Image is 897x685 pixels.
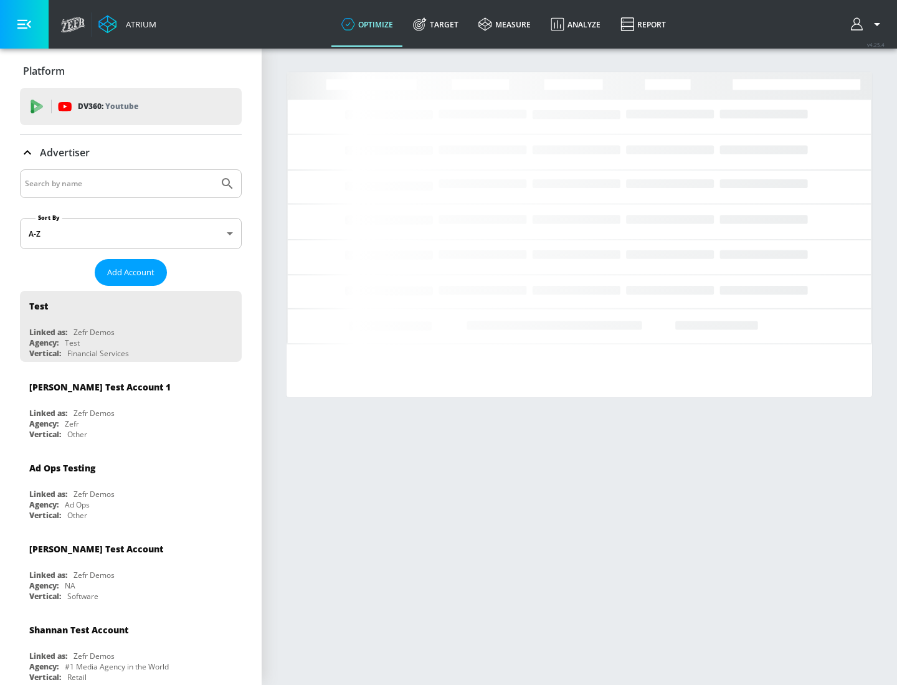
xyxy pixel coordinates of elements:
div: Zefr Demos [74,408,115,418]
div: Vertical: [29,591,61,602]
div: Software [67,591,98,602]
div: TestLinked as:Zefr DemosAgency:TestVertical:Financial Services [20,291,242,362]
div: Zefr Demos [74,327,115,338]
div: Agency: [29,499,59,510]
div: Agency: [29,418,59,429]
button: Add Account [95,259,167,286]
div: NA [65,580,75,591]
div: Agency: [29,580,59,591]
div: Zefr Demos [74,651,115,661]
div: [PERSON_NAME] Test Account [29,543,163,555]
div: Vertical: [29,348,61,359]
div: Financial Services [67,348,129,359]
div: DV360: Youtube [20,88,242,125]
div: Ad Ops TestingLinked as:Zefr DemosAgency:Ad OpsVertical:Other [20,453,242,524]
div: Ad Ops [65,499,90,510]
div: A-Z [20,218,242,249]
div: Retail [67,672,87,683]
div: Other [67,429,87,440]
div: Agency: [29,338,59,348]
div: Test [29,300,48,312]
a: Report [610,2,676,47]
p: Youtube [105,100,138,113]
div: Linked as: [29,408,67,418]
div: Atrium [121,19,156,30]
div: Other [67,510,87,521]
a: optimize [331,2,403,47]
a: Analyze [541,2,610,47]
input: Search by name [25,176,214,192]
div: Test [65,338,80,348]
div: [PERSON_NAME] Test Account 1 [29,381,171,393]
div: Vertical: [29,510,61,521]
div: [PERSON_NAME] Test Account 1Linked as:Zefr DemosAgency:ZefrVertical:Other [20,372,242,443]
div: [PERSON_NAME] Test AccountLinked as:Zefr DemosAgency:NAVertical:Software [20,534,242,605]
div: Platform [20,54,242,88]
div: Ad Ops Testing [29,462,95,474]
div: Advertiser [20,135,242,170]
div: #1 Media Agency in the World [65,661,169,672]
div: Agency: [29,661,59,672]
div: Linked as: [29,570,67,580]
div: Linked as: [29,651,67,661]
span: Add Account [107,265,154,280]
div: Vertical: [29,429,61,440]
div: Zefr Demos [74,489,115,499]
div: Linked as: [29,489,67,499]
a: measure [468,2,541,47]
p: Platform [23,64,65,78]
div: Shannan Test Account [29,624,128,636]
label: Sort By [36,214,62,222]
div: Zefr Demos [74,570,115,580]
div: Vertical: [29,672,61,683]
p: DV360: [78,100,138,113]
div: Linked as: [29,327,67,338]
span: v 4.25.4 [867,41,885,48]
a: Target [403,2,468,47]
div: Zefr [65,418,79,429]
a: Atrium [98,15,156,34]
p: Advertiser [40,146,90,159]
